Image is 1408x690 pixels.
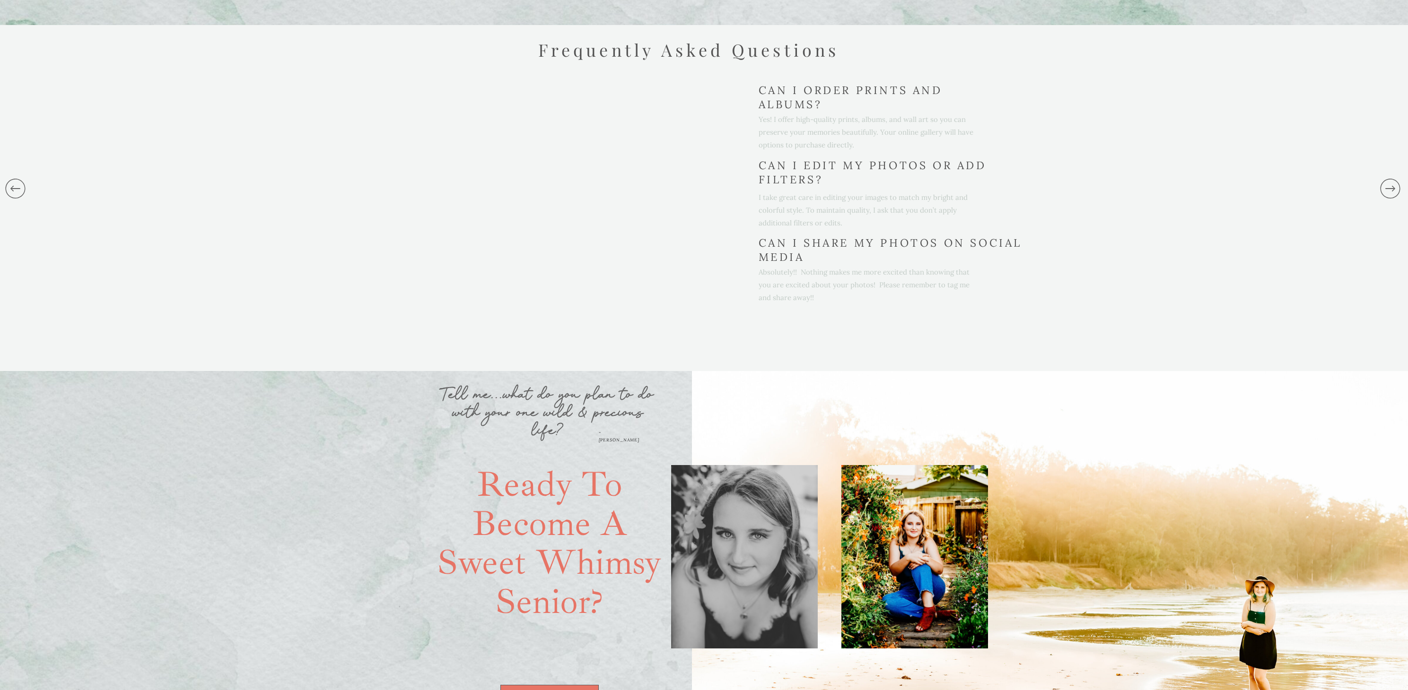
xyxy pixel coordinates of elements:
[759,83,988,98] h2: Can I order prints and albums?
[599,429,637,439] h3: -[PERSON_NAME]
[435,465,664,648] h2: Ready to become a Sweet Whimsy Senior?
[759,266,979,293] div: Absolutely!! Nothing makes me more excited than knowing that you are excited about your photos! P...
[759,236,1024,250] h2: can i share my photos on social media
[759,158,1032,173] h2: Can I edit my photos or add filters?
[759,113,982,153] div: Yes! I offer high-quality prints, albums, and wall art so you can preserve your memories beautifu...
[759,191,982,220] div: I take great care in editing your images to match my bright and colorful style. To maintain quali...
[538,40,871,59] h2: Frequently asked questions
[441,384,653,445] b: Tell me...what do you plan to do with your one wild & precious life?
